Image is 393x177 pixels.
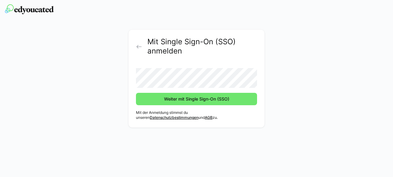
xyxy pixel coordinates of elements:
[163,96,230,102] span: Weiter mit Single Sign-On (SSO)
[147,37,257,56] h2: Mit Single Sign-On (SSO) anmelden
[205,115,213,120] a: AGB
[136,110,257,120] p: Mit der Anmeldung stimmst du unseren und zu.
[136,93,257,105] button: Weiter mit Single Sign-On (SSO)
[150,115,198,120] a: Datenschutzbestimmungen
[5,4,54,14] img: edyoucated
